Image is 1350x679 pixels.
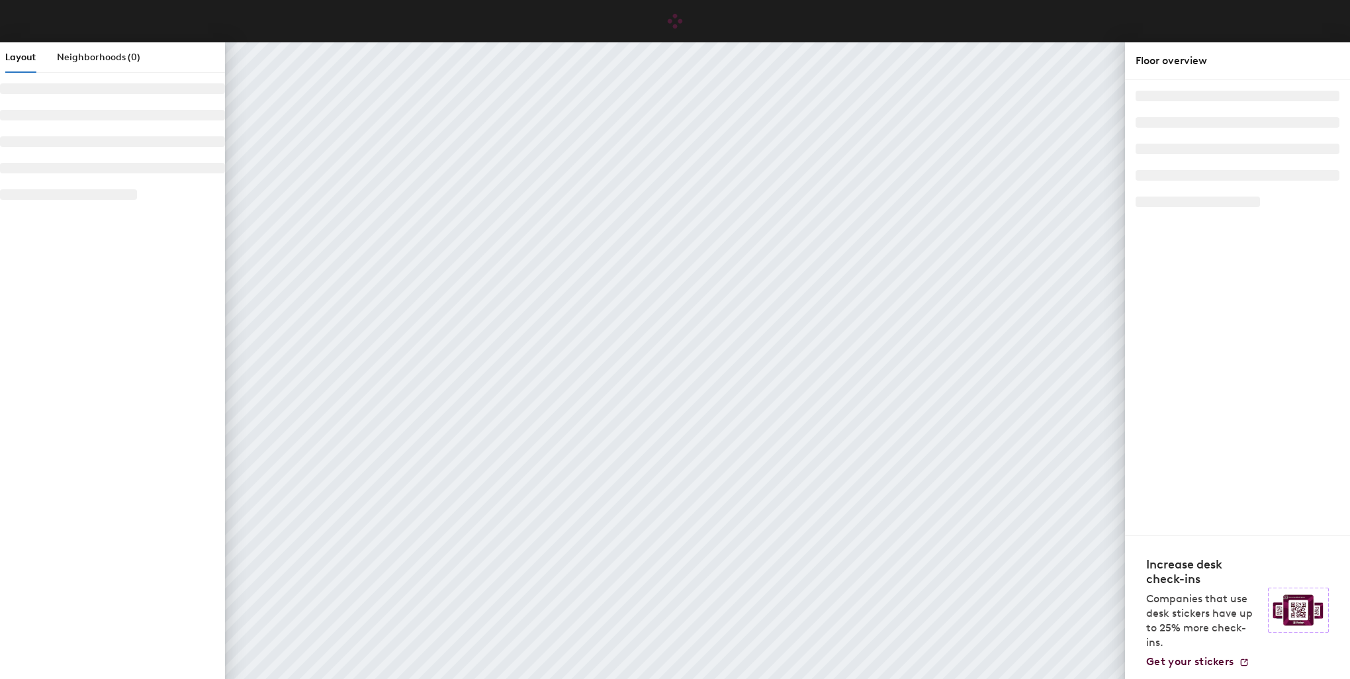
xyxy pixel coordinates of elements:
[1268,588,1329,633] img: Sticker logo
[1146,655,1249,668] a: Get your stickers
[57,52,140,63] span: Neighborhoods (0)
[1136,53,1339,69] div: Floor overview
[1146,592,1260,650] p: Companies that use desk stickers have up to 25% more check-ins.
[1146,557,1260,586] h4: Increase desk check-ins
[5,52,36,63] span: Layout
[1146,655,1234,668] span: Get your stickers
